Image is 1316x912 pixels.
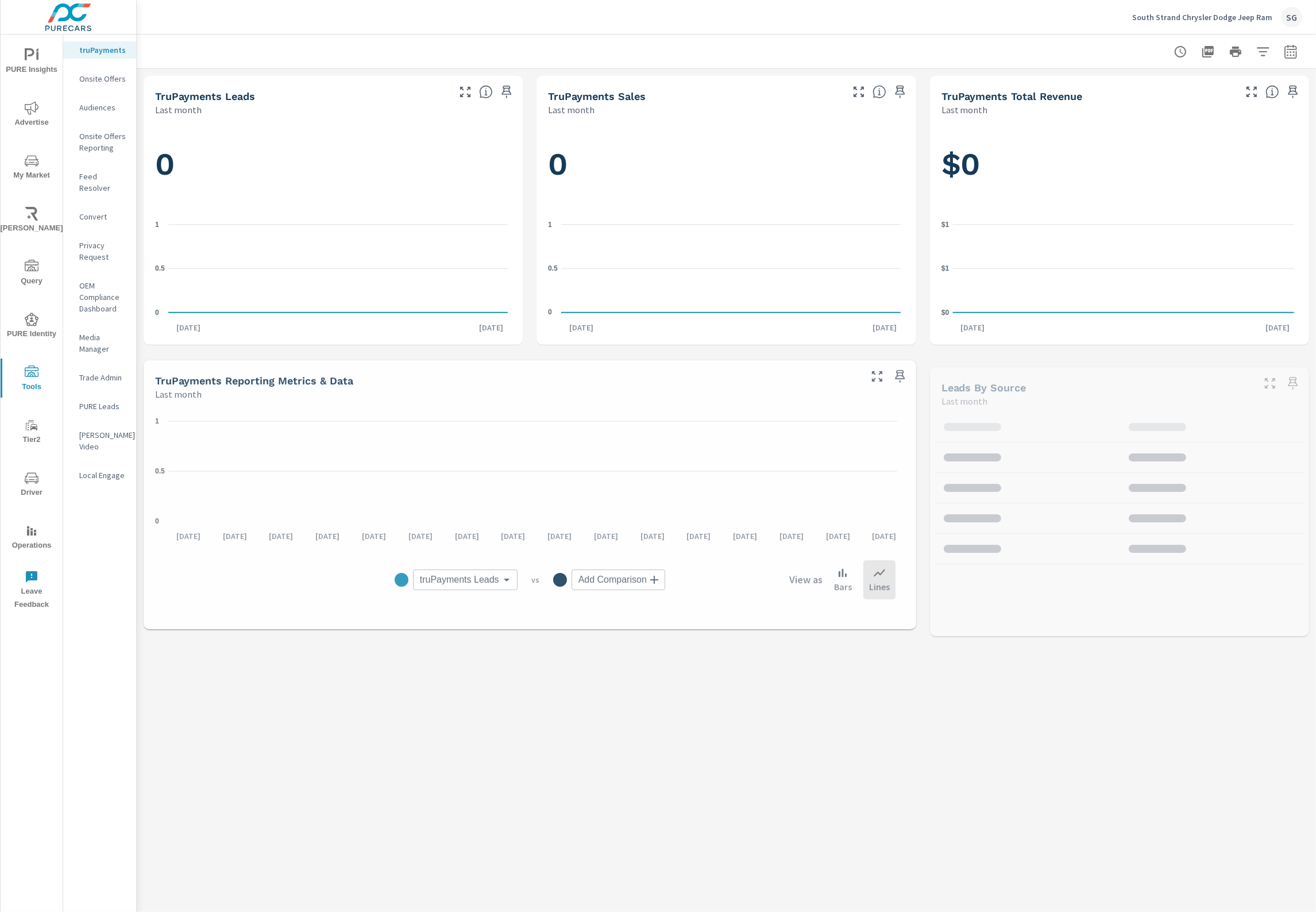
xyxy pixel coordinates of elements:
button: Print Report [1224,40,1247,63]
div: Local Engage [63,467,136,484]
p: [DATE] [493,530,533,542]
div: Convert [63,208,136,225]
div: truPayments Leads [413,569,518,590]
p: Convert [79,211,127,222]
span: Add Comparison [578,574,647,586]
h5: truPayments Reporting Metrics & Data [155,375,353,387]
span: Query [4,260,59,288]
div: Add Comparison [572,569,665,590]
span: [PERSON_NAME] [4,207,59,235]
button: Make Fullscreen [850,83,868,101]
text: 0.5 [155,467,165,475]
span: The number of truPayments leads. [479,85,493,99]
p: Media Manager [79,332,127,355]
div: SG [1282,7,1302,28]
button: Make Fullscreen [1242,83,1261,101]
button: Select Date Range [1279,40,1302,63]
p: Onsite Offers Reporting [79,130,127,153]
text: 0 [155,309,159,317]
p: Last month [155,103,202,117]
p: [DATE] [864,530,904,542]
p: vs [518,575,553,585]
p: Last month [941,103,988,117]
div: truPayments [63,41,136,59]
div: OEM Compliance Dashboard [63,277,136,317]
span: truPayments Leads [420,574,499,586]
text: $1 [941,220,950,228]
div: Feed Resolver [63,168,136,197]
text: $0 [941,308,950,316]
h1: 0 [155,145,511,184]
text: 1 [155,221,159,229]
p: Trade Admin [79,372,127,383]
div: Onsite Offers [63,70,136,87]
div: Privacy Request [63,237,136,265]
text: 1 [548,220,552,228]
span: Advertise [4,101,59,129]
p: [DATE] [561,322,601,333]
p: [DATE] [307,530,348,542]
p: [DATE] [586,530,626,542]
button: Make Fullscreen [868,367,886,386]
text: 0 [155,517,159,525]
p: [DATE] [771,530,812,542]
p: [DATE] [447,530,487,542]
text: 0.5 [155,264,165,272]
h6: View as [789,574,823,586]
p: [DATE] [865,322,905,333]
text: $1 [941,264,950,272]
p: Last month [548,103,595,117]
p: South Strand Chrysler Dodge Jeep Ram [1132,12,1272,22]
p: [DATE] [818,530,858,542]
button: Apply Filters [1252,40,1275,63]
p: [DATE] [215,530,255,542]
p: [DATE] [168,322,209,333]
span: My Market [4,154,59,182]
p: [DATE] [400,530,441,542]
p: [DATE] [678,530,719,542]
p: OEM Compliance Dashboard [79,280,127,314]
div: Onsite Offers Reporting [63,128,136,156]
p: Privacy Request [79,240,127,263]
button: Make Fullscreen [1261,374,1279,392]
p: PURE Leads [79,401,127,412]
span: Total revenue from sales matched to a truPayments lead. [Source: This data is sourced from the de... [1265,85,1279,99]
p: Lines [869,580,890,594]
p: [DATE] [471,322,511,333]
span: Save this to your personalized report [1284,83,1302,101]
p: [DATE] [632,530,673,542]
h1: $0 [941,145,1298,184]
div: PURE Leads [63,398,136,415]
span: Save this to your personalized report [497,83,516,101]
text: 1 [155,417,159,425]
span: PURE Insights [4,48,59,76]
p: Last month [941,394,988,408]
h5: truPayments Leads [155,90,255,102]
p: [DATE] [539,530,580,542]
p: [PERSON_NAME] Video [79,429,127,452]
p: Last month [155,387,202,401]
p: [DATE] [354,530,394,542]
h5: truPayments Total Revenue [941,90,1083,102]
p: [DATE] [1257,322,1298,333]
div: Audiences [63,99,136,116]
p: Audiences [79,102,127,113]
div: Trade Admin [63,369,136,386]
h5: truPayments Sales [548,90,646,102]
div: nav menu [1,34,63,616]
button: Make Fullscreen [456,83,474,101]
span: Leave Feedback [4,570,59,611]
p: Feed Resolver [79,171,127,194]
h1: 0 [548,145,904,184]
text: 0.5 [548,264,558,272]
h5: Leads By Source [941,382,1026,394]
span: Tier2 [4,418,59,447]
text: 0 [548,308,552,316]
p: Local Engage [79,470,127,481]
p: Onsite Offers [79,73,127,84]
button: "Export Report to PDF" [1197,40,1219,63]
p: [DATE] [952,322,993,333]
p: truPayments [79,44,127,56]
span: Driver [4,471,59,499]
p: [DATE] [168,530,209,542]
